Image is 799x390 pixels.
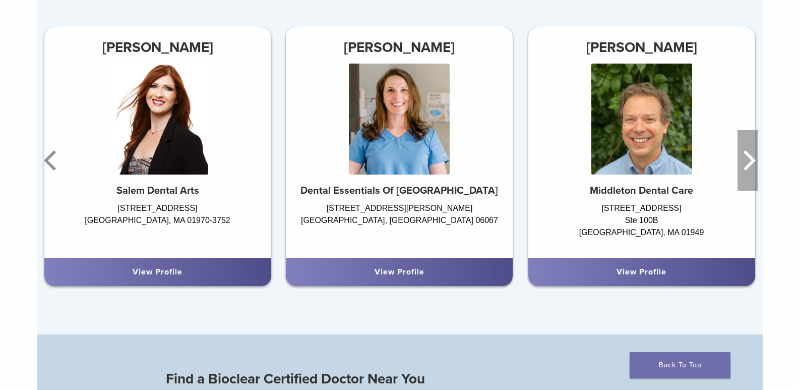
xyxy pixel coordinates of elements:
strong: Dental Essentials Of [GEOGRAPHIC_DATA] [300,185,498,197]
div: [STREET_ADDRESS][PERSON_NAME] [GEOGRAPHIC_DATA], [GEOGRAPHIC_DATA] 06067 [286,202,513,248]
h3: [PERSON_NAME] [44,35,271,60]
a: View Profile [375,267,424,277]
img: Dr. Pamela Maragliano-Muniz [107,64,208,175]
h3: [PERSON_NAME] [528,35,755,60]
div: [STREET_ADDRESS] Ste 100B [GEOGRAPHIC_DATA], MA 01949 [528,202,755,248]
h3: [PERSON_NAME] [286,35,513,60]
img: Dr. Nicholas DiMauro [591,64,692,175]
div: [STREET_ADDRESS] [GEOGRAPHIC_DATA], MA 01970-3752 [44,202,271,248]
a: Back To Top [630,352,730,378]
button: Previous [42,130,62,191]
a: View Profile [133,267,182,277]
a: View Profile [617,267,666,277]
button: Next [737,130,758,191]
strong: Middleton Dental Care [590,185,693,197]
strong: Salem Dental Arts [116,185,199,197]
img: Dr. Julia Karpman [349,64,450,175]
